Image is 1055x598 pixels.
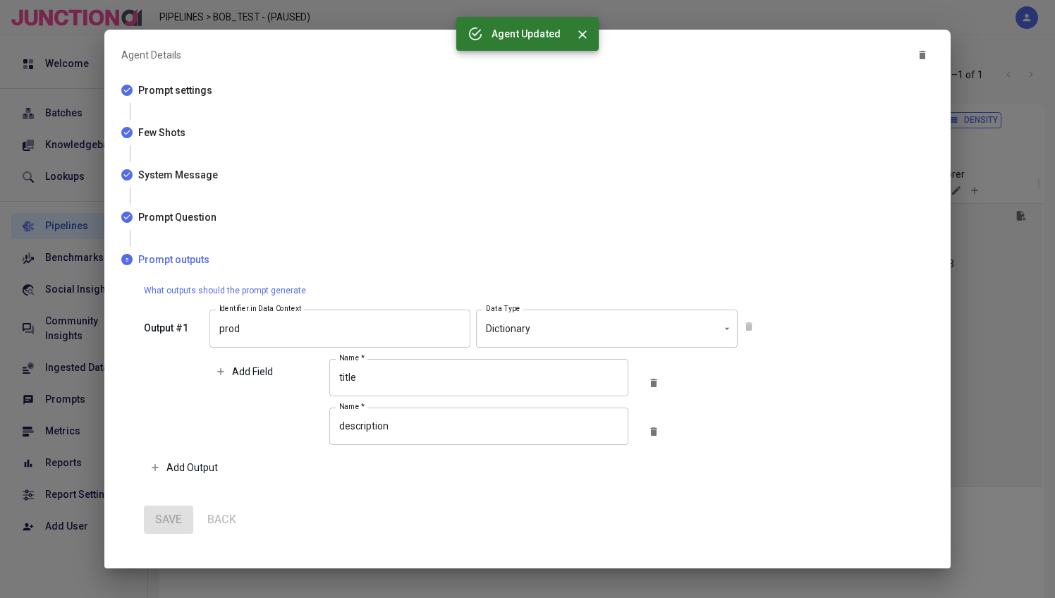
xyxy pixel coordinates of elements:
span: Prompt settings [138,83,934,97]
span: System Message [138,168,934,182]
span: What outputs should the prompt generate. [144,286,308,295]
button: Add Field [209,359,279,385]
label: Data Type [486,303,520,314]
h6: Output # 1 [144,321,209,336]
span: Prompt outputs [138,252,934,267]
p: Add Field [232,365,273,379]
label: Name [339,401,365,412]
div: Agent Updated [492,21,561,47]
h3: Add Output [166,462,218,473]
label: Identifier in Data Context [219,303,302,314]
p: Agent Details [121,48,181,63]
label: Name [339,353,365,363]
button: Add Output [144,456,224,479]
span: Prompt Question [138,210,934,224]
span: Few Shots [138,126,934,140]
text: 5 [126,257,129,263]
div: Dictionary [476,310,738,347]
button: Close [572,24,593,45]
